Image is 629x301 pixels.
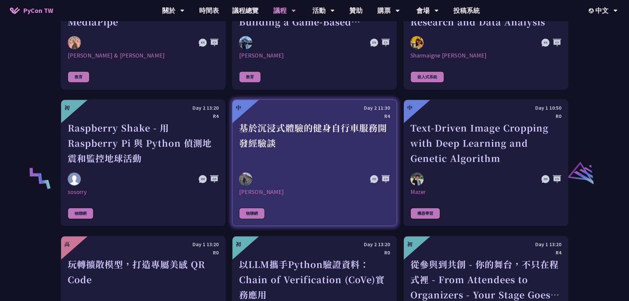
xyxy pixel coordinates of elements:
[68,248,219,257] div: R0
[68,36,81,49] img: Megan & Ethan
[64,240,70,248] div: 高
[68,240,219,248] div: Day 1 13:20
[589,8,595,13] img: Locale Icon
[239,71,261,83] div: 教育
[68,188,219,196] div: sosorry
[410,71,444,83] div: 嵌入式系統
[239,112,390,120] div: R4
[239,188,390,196] div: [PERSON_NAME]
[239,36,252,49] img: Chieh-Hung Cheng
[3,2,60,19] a: PyCon TW
[410,188,561,196] div: Mazer
[68,71,89,83] div: 教育
[68,52,219,59] div: [PERSON_NAME] & [PERSON_NAME]
[410,172,424,186] img: Mazer
[410,248,561,257] div: R4
[239,172,252,186] img: Peter
[236,104,241,112] div: 中
[407,240,412,248] div: 初
[410,208,440,219] div: 機器學習
[68,104,219,112] div: Day 2 13:20
[61,99,226,226] a: 初 Day 2 13:20 R4 Raspberry Shake - 用 Raspberry Pi 與 Python 偵測地震和監控地球活動 sosorry sosorry 物聯網
[410,112,561,120] div: R0
[239,208,265,219] div: 物聯網
[410,120,561,166] div: Text-Driven Image Cropping with Deep Learning and Genetic Algorithm
[68,120,219,166] div: Raspberry Shake - 用 Raspberry Pi 與 Python 偵測地震和監控地球活動
[239,120,390,166] div: 基於沉浸式體驗的健身自行車服務開發經驗談
[410,36,424,49] img: Sharmaigne Angelie Mabano
[239,240,390,248] div: Day 2 13:20
[68,208,93,219] div: 物聯網
[10,7,20,14] img: Home icon of PyCon TW 2025
[68,112,219,120] div: R4
[239,104,390,112] div: Day 2 11:30
[236,240,241,248] div: 初
[232,99,397,226] a: 中 Day 2 11:30 R4 基於沉浸式體驗的健身自行車服務開發經驗談 Peter [PERSON_NAME] 物聯網
[23,6,53,16] span: PyCon TW
[410,240,561,248] div: Day 1 13:20
[410,52,561,59] div: Sharmaigne [PERSON_NAME]
[68,172,81,186] img: sosorry
[410,104,561,112] div: Day 1 10:50
[239,52,390,59] div: [PERSON_NAME]
[407,104,412,112] div: 中
[239,248,390,257] div: R0
[403,99,568,226] a: 中 Day 1 10:50 R0 Text-Driven Image Cropping with Deep Learning and Genetic Algorithm Mazer Mazer ...
[64,104,70,112] div: 初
